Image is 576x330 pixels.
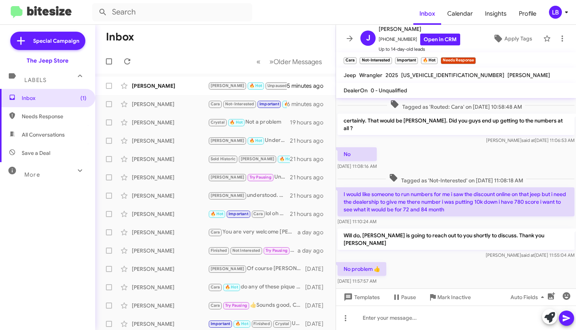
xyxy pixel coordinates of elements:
[379,24,460,34] span: [PERSON_NAME]
[290,174,330,181] div: 21 hours ago
[305,265,330,273] div: [DATE]
[265,54,326,69] button: Next
[336,290,386,304] button: Templates
[132,302,208,309] div: [PERSON_NAME]
[208,283,305,291] div: do any of these pique your interest [PERSON_NAME] ? LINK TO RAM 1500 LARAMIE INVENTORY: [URL][DOM...
[230,120,243,125] span: 🔥 Hot
[132,174,208,181] div: [PERSON_NAME]
[437,290,471,304] span: Mark Inactive
[284,101,297,106] span: 🔥 Hot
[132,100,208,108] div: [PERSON_NAME]
[371,87,407,94] span: 0 - Unqualified
[22,113,86,120] span: Needs Response
[132,320,208,328] div: [PERSON_NAME]
[225,285,238,290] span: 🔥 Hot
[280,156,293,161] span: 🔥 Hot
[211,321,230,326] span: Important
[232,248,261,253] span: Not Interested
[250,175,272,180] span: Try Pausing
[542,6,568,19] button: LB
[507,72,550,79] span: [PERSON_NAME]
[225,303,247,308] span: Try Pausing
[338,219,376,224] span: [DATE] 11:10:24 AM
[211,193,245,198] span: [PERSON_NAME]
[549,6,562,19] div: LB
[253,211,263,216] span: Cara
[229,211,248,216] span: Important
[344,87,368,94] span: DealerOn
[208,118,290,127] div: Not a problem
[338,278,376,284] span: [DATE] 11:57:57 AM
[211,248,227,253] span: Finished
[290,210,330,218] div: 21 hours ago
[22,94,86,102] span: Inbox
[235,321,248,326] span: 🔥 Hot
[208,246,298,255] div: Sounds Good! we are open 9-6 [DATE] when you have a time that works best you can let me know here...
[208,228,298,237] div: You are very welcome [PERSON_NAME]. Talk soon.
[422,290,477,304] button: Mark Inactive
[441,57,476,64] small: Needs Response
[208,209,290,218] div: lol oh boy I appreciate the update [PERSON_NAME]. More then happy to help and get you a fair valu...
[290,119,330,126] div: 19 hours ago
[211,303,220,308] span: Cara
[132,119,208,126] div: [PERSON_NAME]
[338,114,574,135] p: certainly. That would be [PERSON_NAME]. Did you guys end up getting to the numbers at all ?
[344,57,357,64] small: Cara
[211,175,245,180] span: [PERSON_NAME]
[132,155,208,163] div: [PERSON_NAME]
[132,265,208,273] div: [PERSON_NAME]
[305,320,330,328] div: [DATE]
[211,156,236,161] span: Sold Historic
[338,262,386,276] p: No problem 👍
[413,3,441,25] a: Inbox
[208,173,290,182] div: Understood [PERSON_NAME]. That would be the Durango. Not available yet but as soon as we have one...
[395,57,418,64] small: Important
[211,83,245,88] span: [PERSON_NAME]
[208,301,305,310] div: 👍Sounds good, Chat soon
[441,3,479,25] a: Calendar
[256,57,261,66] span: «
[259,101,279,106] span: Important
[521,252,534,258] span: said at
[208,155,290,163] div: Understood [PERSON_NAME]. Thank you for the update. We are available Mon-Fr: 9-8 and Sat9-6. when...
[211,230,220,235] span: Cara
[485,32,539,45] button: Apply Tags
[250,83,262,88] span: 🔥 Hot
[267,83,287,88] span: Unpaused
[338,229,574,250] p: Will do, [PERSON_NAME] is going to reach out to you shortly to discuss. Thank you [PERSON_NAME]
[338,147,377,161] p: No
[513,3,542,25] a: Profile
[342,290,380,304] span: Templates
[298,247,330,254] div: a day ago
[287,100,330,108] div: 6 minutes ago
[290,137,330,145] div: 21 hours ago
[504,290,553,304] button: Auto Fields
[208,191,290,200] div: understood. Should anything change, please do not hesitate to reach me here directly. Thanks again
[420,34,460,45] a: Open in CRM
[269,57,274,66] span: »
[22,131,65,138] span: All Conversations
[24,77,46,84] span: Labels
[366,32,370,44] span: J
[287,82,330,90] div: 5 minutes ago
[132,283,208,291] div: [PERSON_NAME]
[252,54,265,69] button: Previous
[522,137,535,143] span: said at
[290,155,330,163] div: 21 hours ago
[275,321,289,326] span: Crystal
[290,192,330,200] div: 21 hours ago
[211,211,224,216] span: 🔥 Hot
[27,57,69,64] div: The Jeep Store
[486,252,574,258] span: [PERSON_NAME] [DATE] 11:55:04 AM
[92,3,252,21] input: Search
[504,32,532,45] span: Apply Tags
[211,138,245,143] span: [PERSON_NAME]
[241,156,275,161] span: [PERSON_NAME]
[379,34,460,45] span: [PHONE_NUMBER]
[274,58,322,66] span: Older Messages
[250,138,262,143] span: 🔥 Hot
[33,37,79,45] span: Special Campaign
